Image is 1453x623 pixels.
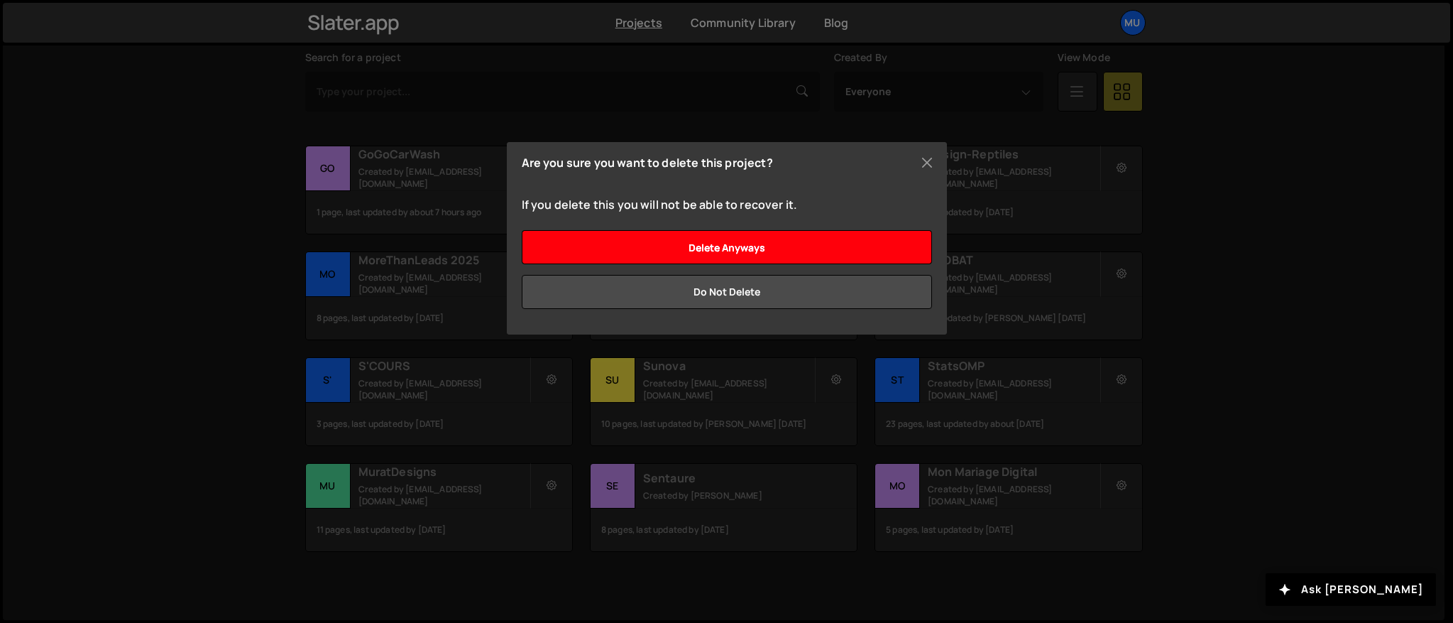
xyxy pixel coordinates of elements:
h5: Are you sure you want to delete this project? [522,157,773,168]
button: Do not delete [522,275,932,309]
p: If you delete this you will not be able to recover it. [522,197,932,212]
input: Delete anyways [522,230,932,264]
button: Ask [PERSON_NAME] [1266,573,1436,606]
button: Close [916,152,938,173]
